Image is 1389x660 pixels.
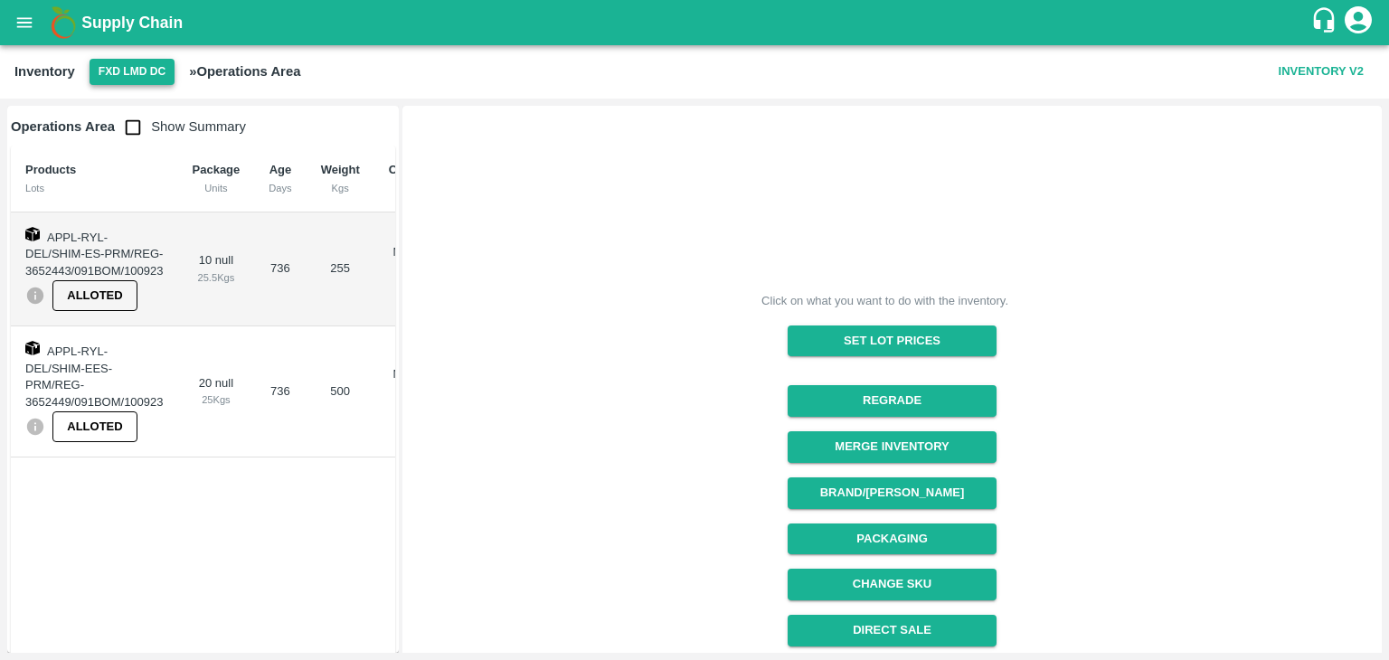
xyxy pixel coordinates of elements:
[189,64,300,79] b: » Operations Area
[389,180,439,196] div: Date
[25,344,164,409] span: APPL-RYL-DEL/SHIM-EES-PRM/REG-3652449/091BOM/100923
[1310,6,1342,39] div: customer-support
[115,119,246,134] span: Show Summary
[788,523,997,555] button: Packaging
[788,477,997,509] button: Brand/[PERSON_NAME]
[788,325,997,357] button: Set Lot Prices
[45,5,81,41] img: logo
[389,244,439,295] p: Madurai Virtual MDC
[4,2,45,43] button: open drawer
[11,119,115,134] b: Operations Area
[330,261,350,275] span: 255
[81,10,1310,35] a: Supply Chain
[193,269,241,286] div: 25.5 Kgs
[788,569,997,600] button: Change SKU
[254,326,306,457] td: 736
[193,391,241,408] div: 25 Kgs
[1342,4,1375,42] div: account of current user
[25,163,76,176] b: Products
[25,227,40,241] img: box
[788,385,997,417] button: Regrade
[25,341,40,355] img: box
[389,366,439,417] p: Madurai Virtual MDC
[25,180,164,196] div: Lots
[193,375,241,409] div: 20 null
[193,180,241,196] div: Units
[761,292,1008,310] div: Click on what you want to do with the inventory.
[269,163,292,176] b: Age
[193,163,241,176] b: Package
[254,212,306,326] td: 736
[788,431,997,463] button: Merge Inventory
[321,163,360,176] b: Weight
[389,163,439,176] b: Chamber
[330,384,350,398] span: 500
[193,252,241,286] div: 10 null
[1271,56,1371,88] button: Inventory V2
[14,64,75,79] b: Inventory
[25,231,164,278] span: APPL-RYL-DEL/SHIM-ES-PRM/REG-3652443/091BOM/100923
[81,14,183,32] b: Supply Chain
[269,180,291,196] div: Days
[321,180,360,196] div: Kgs
[90,59,175,85] button: Select DC
[788,615,997,646] button: Direct Sale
